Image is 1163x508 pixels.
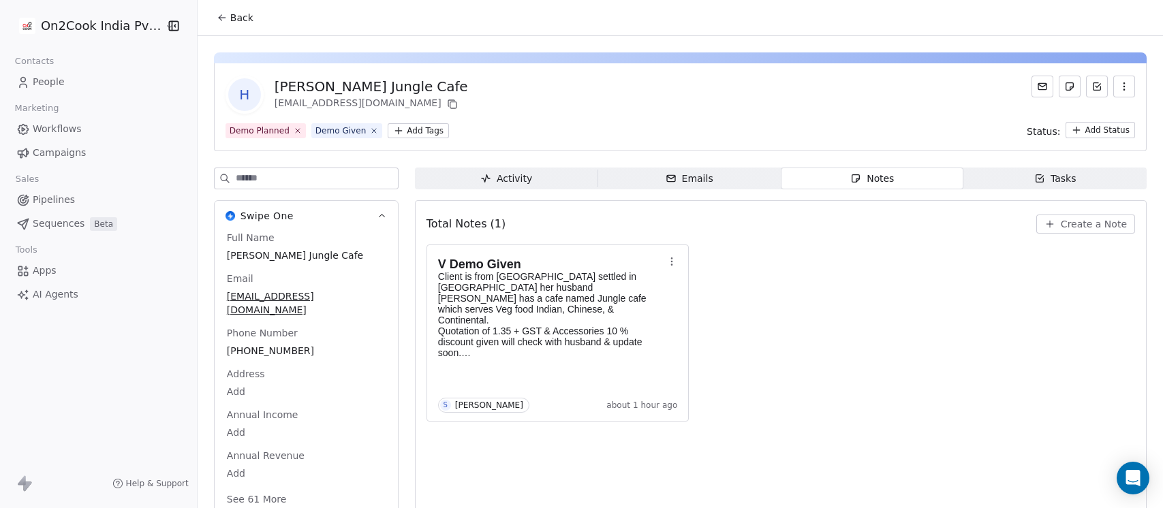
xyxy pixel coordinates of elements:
[666,172,713,186] div: Emails
[1034,172,1076,186] div: Tasks
[606,400,677,411] span: about 1 hour ago
[480,172,532,186] div: Activity
[226,211,235,221] img: Swipe One
[16,14,156,37] button: On2Cook India Pvt. Ltd.
[33,264,57,278] span: Apps
[388,123,449,138] button: Add Tags
[11,283,186,306] a: AI Agents
[455,400,523,410] div: [PERSON_NAME]
[33,146,86,160] span: Campaigns
[275,96,468,112] div: [EMAIL_ADDRESS][DOMAIN_NAME]
[9,98,65,118] span: Marketing
[224,449,307,462] span: Annual Revenue
[275,77,468,96] div: [PERSON_NAME] Jungle Cafe
[11,142,186,164] a: Campaigns
[41,17,161,35] span: On2Cook India Pvt. Ltd.
[10,240,43,260] span: Tools
[438,271,664,326] p: Client is from [GEOGRAPHIC_DATA] settled in [GEOGRAPHIC_DATA] her husband [PERSON_NAME] has a caf...
[33,217,84,231] span: Sequences
[227,426,386,439] span: Add
[227,466,386,480] span: Add
[315,125,367,137] div: Demo Given
[224,408,301,422] span: Annual Income
[444,400,448,411] div: S
[427,216,506,232] span: Total Notes (1)
[33,287,78,302] span: AI Agents
[33,75,65,89] span: People
[227,344,386,358] span: [PHONE_NUMBER]
[215,201,398,231] button: Swipe OneSwipe One
[19,18,35,34] img: on2cook%20logo-04%20copy.jpg
[90,217,117,231] span: Beta
[227,289,386,317] span: [EMAIL_ADDRESS][DOMAIN_NAME]
[227,249,386,262] span: [PERSON_NAME] Jungle Cafe
[224,367,268,381] span: Address
[224,231,277,244] span: Full Name
[438,257,664,271] h1: V Demo Given
[224,326,300,340] span: Phone Number
[230,11,253,25] span: Back
[10,169,45,189] span: Sales
[224,272,256,285] span: Email
[1027,125,1060,138] span: Status:
[241,209,294,223] span: Swipe One
[1117,462,1149,494] div: Open Intercom Messenger
[9,51,60,72] span: Contacts
[438,326,664,358] p: Quotation of 1.35 + GST & Accessories 10 % discount given will check with husband & update soon.
[11,189,186,211] a: Pipelines
[208,5,262,30] button: Back
[11,118,186,140] a: Workflows
[1061,217,1127,231] span: Create a Note
[33,193,75,207] span: Pipelines
[227,385,386,398] span: Add
[33,122,82,136] span: Workflows
[230,125,290,137] div: Demo Planned
[126,478,189,489] span: Help & Support
[112,478,189,489] a: Help & Support
[11,259,186,282] a: Apps
[228,78,261,111] span: H
[1066,122,1135,138] button: Add Status
[11,212,186,235] a: SequencesBeta
[1036,215,1135,234] button: Create a Note
[11,71,186,93] a: People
